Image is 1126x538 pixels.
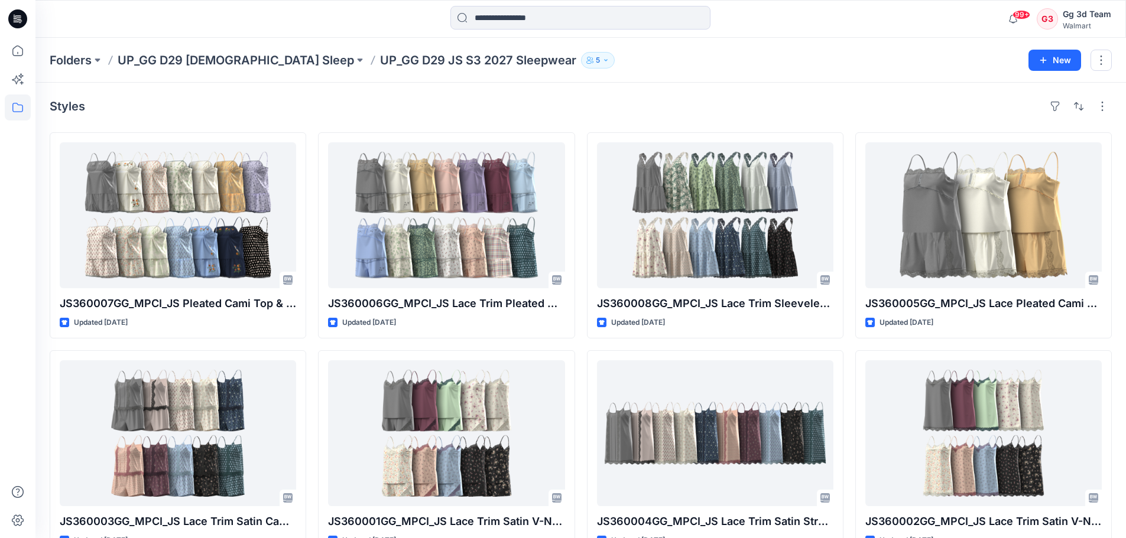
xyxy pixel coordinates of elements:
button: 5 [581,52,615,69]
p: JS360007GG_MPCI_JS Pleated Cami Top & Shorts Set With Embroidery [60,295,296,312]
a: JS360008GG_MPCI_JS Lace Trim Sleeveless V-Neck Mini Dress [597,142,833,288]
p: Updated [DATE] [880,317,933,329]
a: Folders [50,52,92,69]
p: 5 [596,54,600,67]
p: JS360006GG_MPCI_JS Lace Trim Pleated Cami Top & Shorts Set With Embroidery [328,295,564,312]
p: JS360002GG_MPCI_JS Lace Trim Satin V-Neck Strappy Dress [865,513,1102,530]
a: UP_GG D29 [DEMOGRAPHIC_DATA] Sleep [118,52,354,69]
p: JS360005GG_MPCI_JS Lace Pleated Cami Top & Shorts Set [865,295,1102,312]
a: JS360003GG_MPCI_JS Lace Trim Satin Cami Top & Shorts Set [60,360,296,506]
p: Updated [DATE] [74,317,128,329]
a: JS360005GG_MPCI_JS Lace Pleated Cami Top & Shorts Set [865,142,1102,288]
div: Gg 3d Team [1063,7,1111,21]
h4: Styles [50,99,85,113]
p: Updated [DATE] [611,317,665,329]
p: JS360003GG_MPCI_JS Lace Trim Satin Cami Top & Shorts Set [60,513,296,530]
div: Walmart [1063,21,1111,30]
button: New [1028,50,1081,71]
p: Updated [DATE] [342,317,396,329]
a: JS360001GG_MPCI_JS Lace Trim Satin V-Neck Cami Top & Shorts Set [328,360,564,506]
a: JS360002GG_MPCI_JS Lace Trim Satin V-Neck Strappy Dress [865,360,1102,506]
p: JS360008GG_MPCI_JS Lace Trim Sleeveless V-Neck Mini Dress [597,295,833,312]
span: 99+ [1013,10,1030,19]
div: G3 [1037,8,1058,30]
a: JS360007GG_MPCI_JS Pleated Cami Top & Shorts Set With Embroidery [60,142,296,288]
p: JS360004GG_MPCI_JS Lace Trim Satin Strappy Dress [597,513,833,530]
a: JS360004GG_MPCI_JS Lace Trim Satin Strappy Dress [597,360,833,506]
a: JS360006GG_MPCI_JS Lace Trim Pleated Cami Top & Shorts Set With Embroidery [328,142,564,288]
p: UP_GG D29 JS S3 2027 Sleepwear [380,52,576,69]
p: JS360001GG_MPCI_JS Lace Trim Satin V-Neck Cami Top & Shorts Set [328,513,564,530]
